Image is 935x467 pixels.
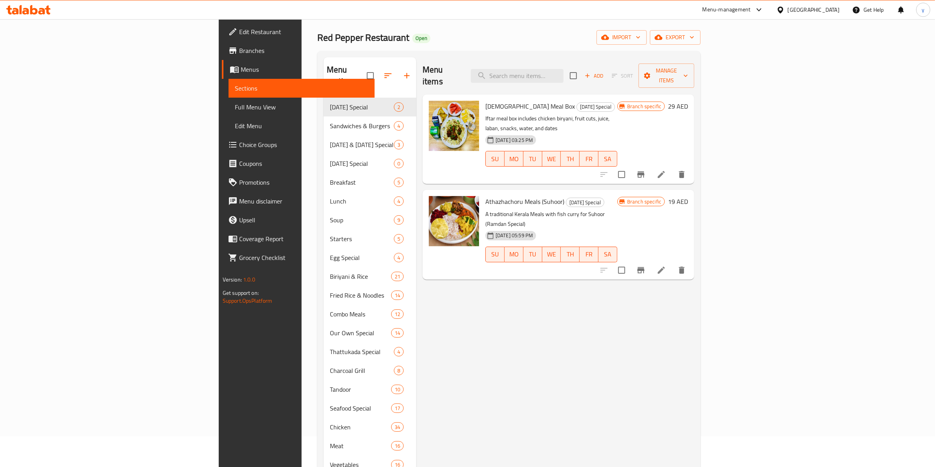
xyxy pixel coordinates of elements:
span: Select to update [613,166,630,183]
span: [DATE] Special [330,159,394,168]
span: TU [527,153,539,165]
span: Edit Restaurant [239,27,369,36]
a: Support.OpsPlatform [223,296,273,306]
span: Red Pepper Restaurant [317,29,409,46]
span: export [656,33,694,42]
span: SU [489,153,501,165]
span: 4 [394,122,403,130]
a: Coverage Report [222,229,375,248]
div: Biriyani & Rice [330,272,391,281]
span: MO [508,249,520,260]
span: Breakfast [330,178,394,187]
button: FR [580,247,598,262]
button: TH [561,151,580,167]
span: TU [527,249,539,260]
div: Our Own Special [330,328,391,338]
span: Choice Groups [239,140,369,149]
div: Charcoal Grill8 [324,361,416,380]
span: Sandwiches & Burgers [330,121,394,131]
button: Add section [397,66,416,85]
button: import [596,30,647,45]
div: Chicken34 [324,418,416,436]
button: WE [542,151,561,167]
div: items [394,159,404,168]
a: Branches [222,41,375,60]
button: MO [505,151,523,167]
button: SU [485,151,505,167]
button: SA [598,151,617,167]
a: Edit menu item [657,170,666,179]
a: Edit Restaurant [222,22,375,41]
button: MO [505,247,523,262]
div: items [391,328,404,338]
div: Combo Meals12 [324,305,416,323]
span: 17 [392,405,403,412]
span: Promotions [239,178,369,187]
div: [DATE] Special0 [324,154,416,173]
span: 14 [392,329,403,337]
span: Select section first [607,70,639,82]
span: Select to update [613,262,630,278]
div: Meat [330,441,391,451]
h2: Menu items [423,64,461,87]
div: items [394,140,404,149]
span: 8 [394,367,403,374]
button: SU [485,247,505,262]
button: WE [542,247,561,262]
div: items [391,309,404,319]
span: Starters [330,234,394,243]
span: Edit Menu [235,121,369,131]
span: 3 [394,141,403,149]
span: Egg Special [330,253,394,262]
div: Open [412,34,430,43]
div: Biriyani & Rice21 [324,267,416,286]
span: Chicken [330,422,391,432]
a: Choice Groups [222,135,375,154]
button: TH [561,247,580,262]
span: 16 [392,442,403,450]
div: Ramadan Special [566,198,604,207]
span: Add item [582,70,607,82]
button: FR [580,151,598,167]
div: Combo Meals [330,309,391,319]
button: Manage items [639,64,695,88]
span: FR [583,249,595,260]
a: Full Menu View [229,98,375,116]
span: FR [583,153,595,165]
div: Meat16 [324,436,416,455]
div: Fried Rice & Noodles14 [324,286,416,305]
span: 4 [394,198,403,205]
a: Upsell [222,211,375,229]
div: Easter Special [330,159,394,168]
div: Seafood Special17 [324,399,416,418]
span: 0 [394,160,403,167]
input: search [471,69,564,83]
p: Iftar meal box includes chicken biryani, fruit cuts, juice, laban, snacks, water, and dates [485,114,617,133]
div: items [391,422,404,432]
h6: 29 AED [668,101,688,112]
a: Promotions [222,173,375,192]
div: Lunch4 [324,192,416,211]
span: Manage items [645,66,688,85]
span: Athazhachoru Meals (Suhoor) [485,196,564,207]
span: Thattukada Special [330,347,394,356]
div: Egg Special4 [324,248,416,267]
span: Branch specific [624,198,664,205]
div: items [391,291,404,300]
div: Tandoor [330,385,391,394]
span: 21 [392,273,403,280]
button: TU [523,247,542,262]
a: Grocery Checklist [222,248,375,267]
span: [DATE] Special [566,198,604,207]
button: TU [523,151,542,167]
div: Charcoal Grill [330,366,394,375]
div: Soup9 [324,211,416,229]
span: TH [564,249,576,260]
span: WE [545,249,558,260]
button: delete [672,165,691,184]
div: items [394,121,404,131]
div: items [394,253,404,262]
span: [DATE] & [DATE] Special [330,140,394,149]
span: [DATE] Special [330,102,394,112]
